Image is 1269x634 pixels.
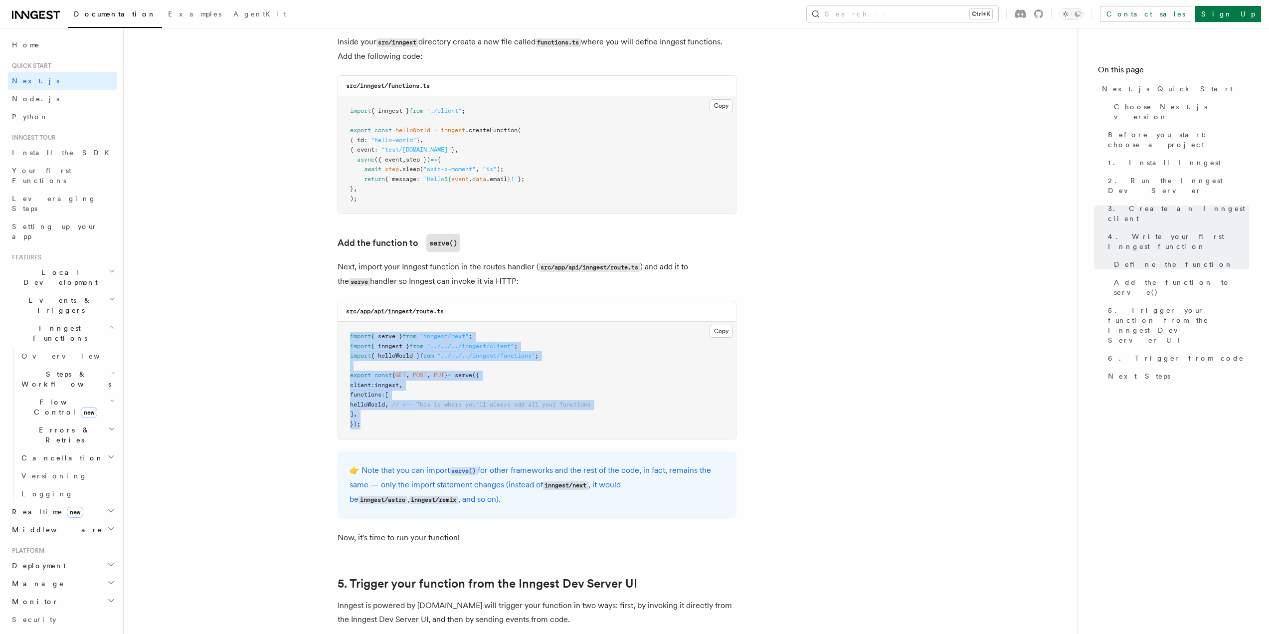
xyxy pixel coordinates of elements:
[350,107,371,114] span: import
[17,421,117,449] button: Errors & Retries
[539,263,640,272] code: src/app/api/inngest/route.ts
[385,391,388,398] span: [
[1104,227,1249,255] a: 4. Write your first Inngest function
[350,421,361,427] span: });
[17,449,117,467] button: Cancellation
[8,575,117,593] button: Manage
[17,425,108,445] span: Errors & Retries
[1108,305,1249,345] span: 5. Trigger your function from the Inngest Dev Server UI
[511,176,518,183] span: !`
[8,295,109,315] span: Events & Triggers
[420,166,423,173] span: (
[8,323,108,343] span: Inngest Functions
[74,10,156,18] span: Documentation
[12,616,56,624] span: Security
[416,137,420,144] span: }
[12,222,98,240] span: Setting up your app
[350,401,385,408] span: helloWorld
[1102,84,1233,94] span: Next.js Quick Start
[338,577,637,591] a: 5. Trigger your function from the Inngest Dev Server UI
[1114,259,1233,269] span: Define the function
[8,597,59,607] span: Monitor
[472,176,486,183] span: data
[710,99,733,112] button: Copy
[437,352,535,359] span: "../../../inngest/functions"
[376,38,418,47] code: src/inngest
[371,333,402,340] span: { serve }
[350,146,374,153] span: { event
[1060,8,1084,20] button: Toggle dark mode
[350,411,354,418] span: ]
[374,382,399,389] span: inngest
[8,503,117,521] button: Realtimenew
[420,137,423,144] span: ,
[1108,204,1249,223] span: 3. Create an Inngest client
[8,319,117,347] button: Inngest Functions
[12,149,115,157] span: Install the SDK
[8,144,117,162] a: Install the SDK
[8,347,117,503] div: Inngest Functions
[381,146,451,153] span: "test/[DOMAIN_NAME]"
[8,217,117,245] a: Setting up your app
[349,278,370,286] code: serve
[21,352,124,360] span: Overview
[385,401,388,408] span: ,
[17,397,110,417] span: Flow Control
[8,190,117,217] a: Leveraging Steps
[17,467,117,485] a: Versioning
[469,333,472,340] span: ;
[450,467,478,475] code: serve()
[371,352,420,359] span: { helloWorld }
[472,372,479,379] span: ({
[12,167,71,185] span: Your first Functions
[168,10,221,18] span: Examples
[8,72,117,90] a: Next.js
[406,156,430,163] span: step })
[364,176,385,183] span: return
[483,166,497,173] span: "1s"
[8,90,117,108] a: Node.js
[371,382,374,389] span: :
[8,525,103,535] span: Middleware
[444,372,448,379] span: }
[423,176,444,183] span: `Hello
[8,557,117,575] button: Deployment
[21,490,73,498] span: Logging
[81,407,97,418] span: new
[420,333,469,340] span: "inngest/next"
[8,521,117,539] button: Middleware
[399,166,420,173] span: .sleep
[807,6,998,22] button: Search...Ctrl+K
[385,176,416,183] span: { message
[409,343,423,350] span: from
[1114,277,1249,297] span: Add the function to serve()
[416,176,420,183] span: :
[8,611,117,629] a: Security
[455,146,458,153] span: ,
[350,185,354,192] span: }
[427,372,430,379] span: ,
[1108,371,1170,381] span: Next Steps
[68,3,162,28] a: Documentation
[8,36,117,54] a: Home
[350,343,371,350] span: import
[338,260,736,289] p: Next, import your Inngest function in the routes handler ( ) and add it to the handler so Inngest...
[448,372,451,379] span: =
[385,166,399,173] span: step
[8,267,109,287] span: Local Development
[1108,130,1249,150] span: Before you start: choose a project
[17,365,117,393] button: Steps & Workflows
[392,372,395,379] span: {
[427,107,462,114] span: "./client"
[1098,80,1249,98] a: Next.js Quick Start
[535,352,539,359] span: ;
[67,507,83,518] span: new
[350,372,371,379] span: export
[8,561,66,571] span: Deployment
[507,176,511,183] span: }
[374,156,402,163] span: ({ event
[381,391,385,398] span: :
[543,481,588,490] code: inngest/next
[406,372,409,379] span: ,
[8,162,117,190] a: Your first Functions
